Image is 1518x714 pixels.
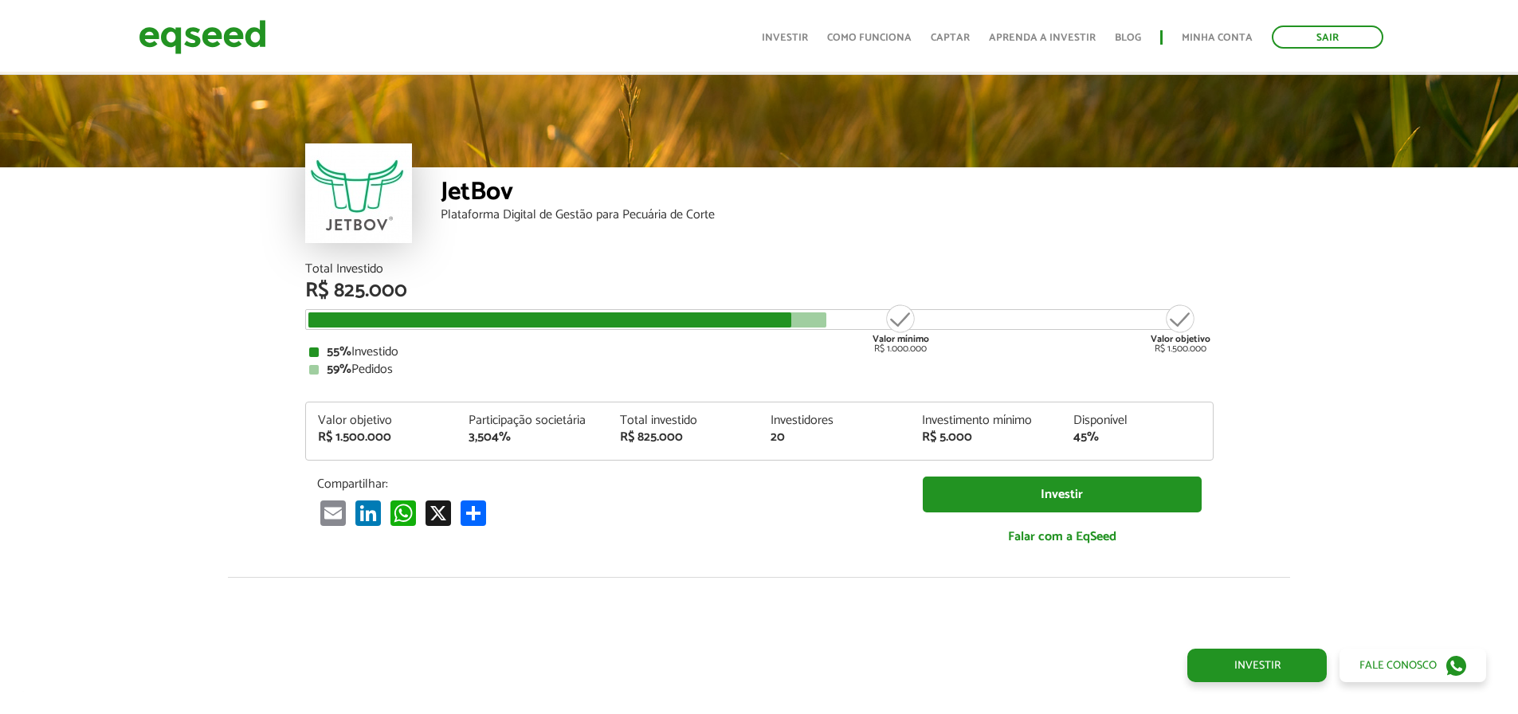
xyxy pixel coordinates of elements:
div: Investido [309,346,1210,359]
a: WhatsApp [387,500,419,526]
div: R$ 5.000 [922,431,1049,444]
div: R$ 1.000.000 [871,303,931,354]
div: Disponível [1073,414,1201,427]
strong: Valor objetivo [1151,331,1210,347]
a: Email [317,500,349,526]
p: Compartilhar: [317,477,899,492]
div: R$ 825.000 [620,431,747,444]
div: R$ 1.500.000 [1151,303,1210,354]
div: JetBov [441,179,1214,209]
div: 20 [771,431,898,444]
a: Share [457,500,489,526]
div: Plataforma Digital de Gestão para Pecuária de Corte [441,209,1214,222]
a: Investir [762,33,808,43]
a: Falar com a EqSeed [923,520,1202,553]
div: 45% [1073,431,1201,444]
a: Aprenda a investir [989,33,1096,43]
div: Investidores [771,414,898,427]
div: R$ 1.500.000 [318,431,445,444]
a: Minha conta [1182,33,1253,43]
strong: 55% [327,341,351,363]
div: Total investido [620,414,747,427]
div: Investimento mínimo [922,414,1049,427]
a: LinkedIn [352,500,384,526]
a: Blog [1115,33,1141,43]
div: Pedidos [309,363,1210,376]
a: Fale conosco [1340,649,1486,682]
img: EqSeed [139,16,266,58]
a: Sair [1272,25,1383,49]
a: Como funciona [827,33,912,43]
div: Valor objetivo [318,414,445,427]
a: Investir [923,477,1202,512]
div: Total Investido [305,263,1214,276]
div: R$ 825.000 [305,280,1214,301]
div: 3,504% [469,431,596,444]
div: Participação societária [469,414,596,427]
strong: 59% [327,359,351,380]
a: Investir [1187,649,1327,682]
a: Captar [931,33,970,43]
a: X [422,500,454,526]
strong: Valor mínimo [873,331,929,347]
